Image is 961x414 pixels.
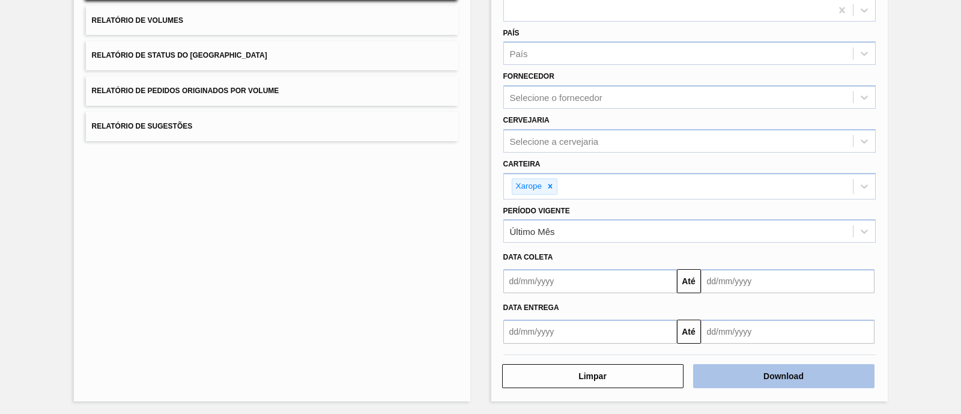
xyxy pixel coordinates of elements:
button: Download [693,364,875,388]
button: Relatório de Sugestões [86,112,458,141]
button: Relatório de Pedidos Originados por Volume [86,76,458,106]
input: dd/mm/yyyy [503,320,677,344]
input: dd/mm/yyyy [701,269,875,293]
input: dd/mm/yyyy [503,269,677,293]
label: Cervejaria [503,116,550,124]
div: Selecione a cervejaria [510,136,599,146]
span: Relatório de Volumes [92,16,183,25]
div: Selecione o fornecedor [510,93,602,103]
div: Xarope [512,179,544,194]
div: País [510,49,528,59]
span: Relatório de Status do [GEOGRAPHIC_DATA] [92,51,267,59]
button: Limpar [502,364,684,388]
button: Até [677,320,701,344]
span: Relatório de Pedidos Originados por Volume [92,87,279,95]
button: Relatório de Volumes [86,6,458,35]
label: Período Vigente [503,207,570,215]
label: País [503,29,520,37]
button: Relatório de Status do [GEOGRAPHIC_DATA] [86,41,458,70]
label: Fornecedor [503,72,554,81]
button: Até [677,269,701,293]
div: Último Mês [510,227,555,237]
label: Carteira [503,160,541,168]
input: dd/mm/yyyy [701,320,875,344]
span: Relatório de Sugestões [92,122,193,130]
span: Data coleta [503,253,553,261]
span: Data Entrega [503,303,559,312]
